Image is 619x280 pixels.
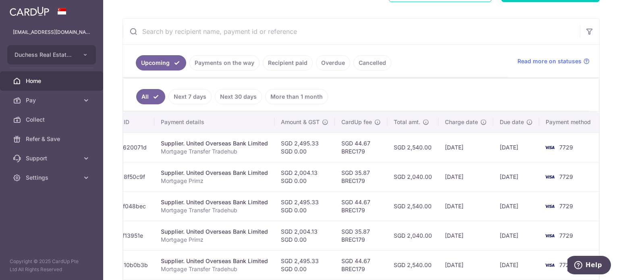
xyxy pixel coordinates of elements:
[493,250,539,280] td: [DATE]
[274,162,335,191] td: SGD 2,004.13 SGD 0.00
[26,77,79,85] span: Home
[136,89,165,104] a: All
[92,112,154,133] th: Payment ID
[500,118,524,126] span: Due date
[438,221,493,250] td: [DATE]
[161,206,268,214] p: Mortgage Transfer Tradehub
[394,118,420,126] span: Total amt.
[438,250,493,280] td: [DATE]
[387,221,438,250] td: SGD 2,040.00
[517,57,582,65] span: Read more on statuses
[335,250,387,280] td: SGD 44.67 BREC179
[161,265,268,273] p: Mortgage Transfer Tradehub
[335,133,387,162] td: SGD 44.67 BREC179
[265,89,328,104] a: More than 1 month
[559,203,573,209] span: 7729
[445,118,478,126] span: Charge date
[26,154,79,162] span: Support
[542,231,558,241] img: Bank Card
[542,172,558,182] img: Bank Card
[542,143,558,152] img: Bank Card
[493,133,539,162] td: [DATE]
[215,89,262,104] a: Next 30 days
[161,228,268,236] div: Supplier. United Overseas Bank Limited
[92,191,154,221] td: txn_e2aef048bec
[274,191,335,221] td: SGD 2,495.33 SGD 0.00
[335,162,387,191] td: SGD 35.87 BREC179
[387,250,438,280] td: SGD 2,540.00
[335,191,387,221] td: SGD 44.67 BREC179
[15,51,74,59] span: Duchess Real Estate Investment Pte Ltd
[353,55,391,71] a: Cancelled
[161,177,268,185] p: Mortgage Primz
[274,221,335,250] td: SGD 2,004.13 SGD 0.00
[493,191,539,221] td: [DATE]
[7,45,96,64] button: Duchess Real Estate Investment Pte Ltd
[559,261,573,268] span: 7729
[539,112,600,133] th: Payment method
[559,144,573,151] span: 7729
[161,198,268,206] div: Supplier. United Overseas Bank Limited
[92,221,154,250] td: txn_8ccaf13951e
[493,162,539,191] td: [DATE]
[189,55,260,71] a: Payments on the way
[387,191,438,221] td: SGD 2,540.00
[92,250,154,280] td: txn_ddcb10b0b3b
[161,257,268,265] div: Supplier. United Overseas Bank Limited
[542,201,558,211] img: Bank Card
[341,118,372,126] span: CardUp fee
[559,173,573,180] span: 7729
[168,89,212,104] a: Next 7 days
[387,162,438,191] td: SGD 2,040.00
[10,6,49,16] img: CardUp
[123,19,580,44] input: Search by recipient name, payment id or reference
[274,133,335,162] td: SGD 2,495.33 SGD 0.00
[154,112,274,133] th: Payment details
[92,133,154,162] td: txn_b7e9620071d
[26,174,79,182] span: Settings
[517,57,590,65] a: Read more on statuses
[387,133,438,162] td: SGD 2,540.00
[26,96,79,104] span: Pay
[136,55,186,71] a: Upcoming
[335,221,387,250] td: SGD 35.87 BREC179
[542,260,558,270] img: Bank Card
[438,133,493,162] td: [DATE]
[161,236,268,244] p: Mortgage Primz
[493,221,539,250] td: [DATE]
[438,162,493,191] td: [DATE]
[281,118,320,126] span: Amount & GST
[13,28,90,36] p: [EMAIL_ADDRESS][DOMAIN_NAME]
[161,147,268,156] p: Mortgage Transfer Tradehub
[26,116,79,124] span: Collect
[438,191,493,221] td: [DATE]
[567,256,611,276] iframe: Opens a widget where you can find more information
[26,135,79,143] span: Refer & Save
[316,55,350,71] a: Overdue
[263,55,313,71] a: Recipient paid
[161,139,268,147] div: Supplier. United Overseas Bank Limited
[161,169,268,177] div: Supplier. United Overseas Bank Limited
[274,250,335,280] td: SGD 2,495.33 SGD 0.00
[559,232,573,239] span: 7729
[92,162,154,191] td: txn_22528f50c9f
